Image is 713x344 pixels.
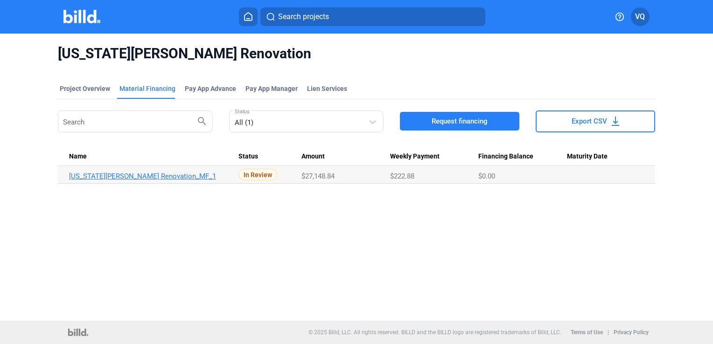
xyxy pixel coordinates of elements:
[58,45,655,62] span: [US_STATE][PERSON_NAME] Renovation
[400,112,519,131] button: Request financing
[567,152,644,161] div: Maturity Date
[238,169,277,180] span: In Review
[432,117,488,126] span: Request financing
[390,172,414,180] span: $222.88
[69,152,87,161] span: Name
[608,329,609,336] p: |
[614,329,649,336] b: Privacy Policy
[185,84,236,93] div: Pay App Advance
[278,11,329,22] span: Search projects
[260,7,485,26] button: Search projects
[571,329,603,336] b: Terms of Use
[536,110,655,132] button: Export CSV
[478,152,566,161] div: Financing Balance
[390,152,478,161] div: Weekly Payment
[68,329,88,336] img: logo
[238,152,301,161] div: Status
[238,152,258,161] span: Status
[245,84,298,93] span: Pay App Manager
[390,152,440,161] span: Weekly Payment
[301,172,335,180] span: $27,148.84
[196,115,208,126] mat-icon: search
[478,152,533,161] span: Financing Balance
[235,118,253,127] mat-select-trigger: All (1)
[307,84,347,93] div: Lien Services
[478,172,495,180] span: $0.00
[631,7,650,26] button: VQ
[60,84,110,93] div: Project Overview
[63,10,100,23] img: Billd Company Logo
[119,84,175,93] div: Material Financing
[69,152,238,161] div: Name
[69,172,230,180] a: [US_STATE][PERSON_NAME] Renovation_MF_1
[301,152,325,161] span: Amount
[572,117,607,126] span: Export CSV
[308,329,561,336] p: © 2025 Billd, LLC. All rights reserved. BILLD and the BILLD logo are registered trademarks of Bil...
[567,152,608,161] span: Maturity Date
[301,152,390,161] div: Amount
[635,11,645,22] span: VQ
